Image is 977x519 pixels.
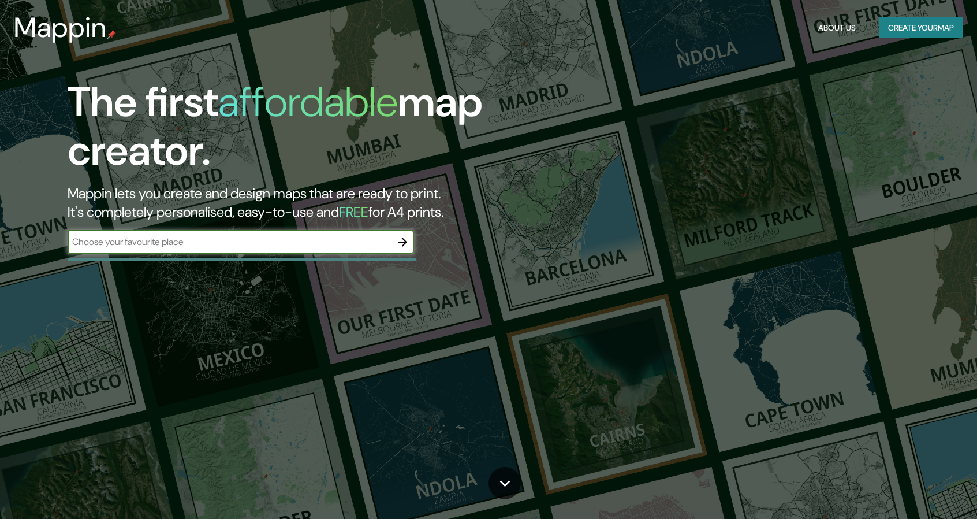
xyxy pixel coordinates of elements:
h1: The first map creator. [68,78,556,184]
button: About Us [814,17,860,39]
h3: Mappin [14,12,107,44]
h1: affordable [218,75,398,129]
input: Choose your favourite place [68,235,391,249]
button: Create yourmap [879,17,963,39]
h5: FREE [339,203,368,221]
img: mappin-pin [107,30,116,39]
h2: Mappin lets you create and design maps that are ready to print. It's completely personalised, eas... [68,184,556,221]
iframe: Help widget launcher [874,474,964,506]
